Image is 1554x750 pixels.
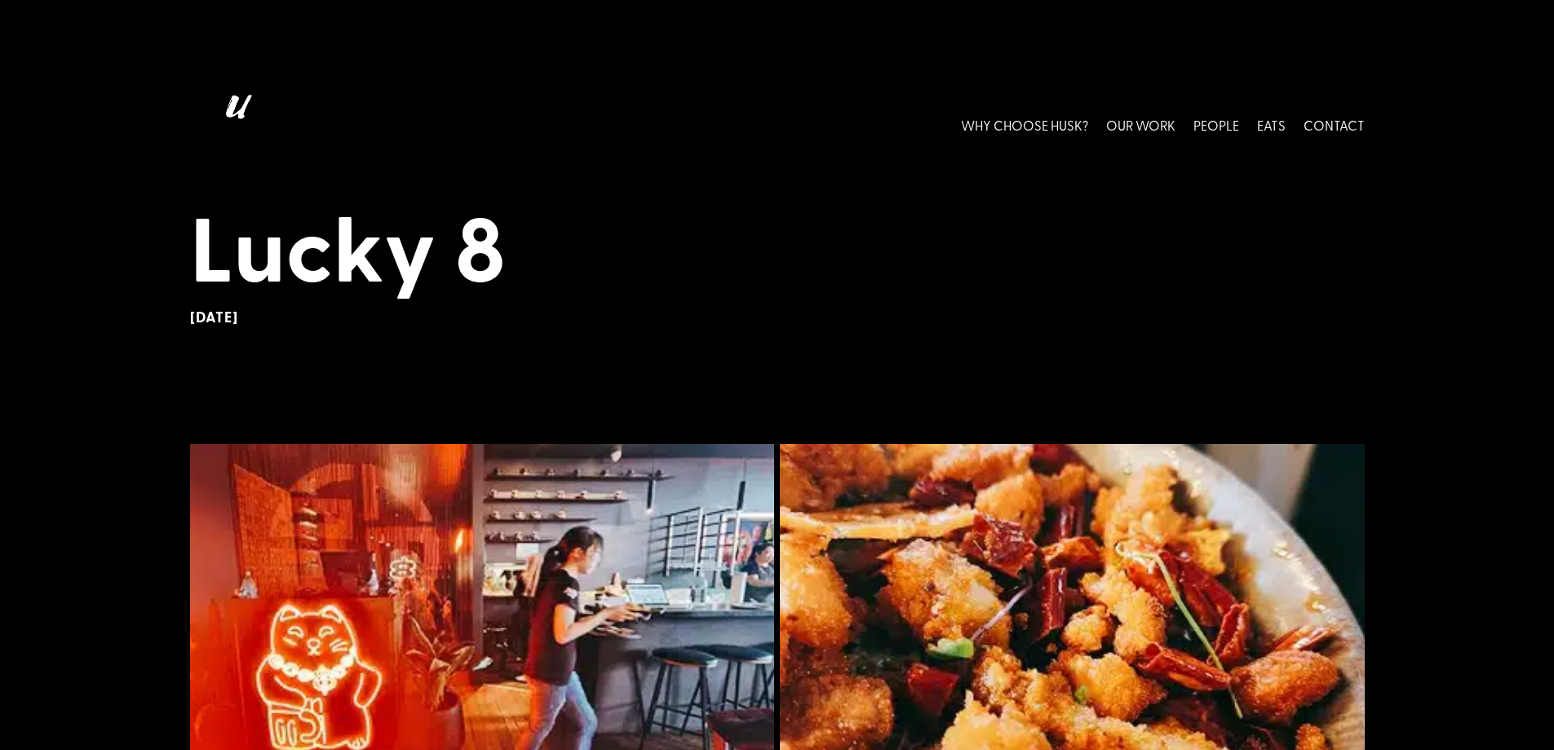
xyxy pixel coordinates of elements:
a: CONTACT [1304,88,1365,161]
img: Husk logo [190,88,280,161]
a: OUR WORK [1106,88,1175,161]
a: PEOPLE [1193,88,1239,161]
h1: Lucky 8 [190,193,1365,308]
a: EATS [1257,88,1286,161]
a: WHY CHOOSE HUSK? [961,88,1088,161]
h6: [DATE] [190,308,1365,326]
